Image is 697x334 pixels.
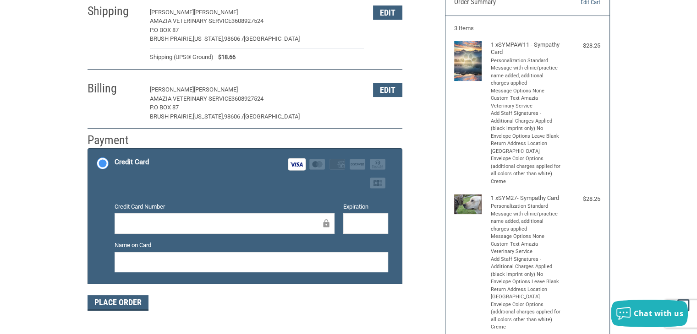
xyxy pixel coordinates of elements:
label: Name on Card [115,241,388,250]
h2: Shipping [88,4,141,19]
h4: 1 x SYM27- Sympathy Card [491,194,562,202]
span: [PERSON_NAME] [150,9,194,16]
button: Place Order [88,295,148,311]
button: Edit [373,83,402,97]
span: 3608927524 [231,95,263,102]
span: P.O BOX 87 [150,27,179,33]
li: Envelope Color Options (additional charges applied for all colors other than white) Creme [491,155,562,185]
span: [PERSON_NAME] [194,86,238,93]
div: $28.25 [564,41,600,50]
span: 98606 / [224,35,244,42]
h4: 1 x SYMPAW11 - Sympathy Card [491,41,562,56]
span: [US_STATE], [193,35,224,42]
span: [US_STATE], [193,113,224,120]
span: BRUSH PRAIRIE, [150,113,193,120]
label: Credit Card Number [115,202,335,211]
button: Chat with us [611,300,688,327]
span: Chat with us [634,308,683,318]
span: [GEOGRAPHIC_DATA] [244,113,300,120]
h2: Payment [88,133,141,148]
li: Message Options None [491,233,562,241]
span: [GEOGRAPHIC_DATA] [244,35,300,42]
li: Personalization Standard Message with clinic/practice name added, additional charges applied [491,57,562,87]
span: 98606 / [224,113,244,120]
li: Return Address Location [GEOGRAPHIC_DATA] [491,140,562,155]
li: Return Address Location [GEOGRAPHIC_DATA] [491,286,562,301]
span: Shipping (UPS® Ground) [150,53,214,62]
li: Add Staff Signatures - Additional Charges Applied (black imprint only) No [491,256,562,279]
li: Add Staff Signatures - Additional Charges Applied (black imprint only) No [491,110,562,133]
li: Envelope Options Leave Blank [491,278,562,286]
li: Custom Text Amazia Veterinary Service [491,241,562,256]
span: 3608927524 [231,17,263,24]
h3: 3 Items [454,25,600,32]
span: P.O BOX 87 [150,104,179,111]
li: Message Options None [491,87,562,95]
h2: Billing [88,81,141,96]
span: AMAZIA VETERINARY SERVICE [150,17,231,24]
li: Custom Text Amazia Veterinary Service [491,95,562,110]
div: $28.25 [564,194,600,204]
span: $18.66 [214,53,236,62]
span: BRUSH PRAIRIE, [150,35,193,42]
div: Credit Card [115,155,149,170]
li: Envelope Color Options (additional charges applied for all colors other than white) Creme [491,301,562,331]
li: Envelope Options Leave Blank [491,133,562,140]
button: Edit [373,5,402,20]
span: AMAZIA VETERINARY SERVICE [150,95,231,102]
li: Personalization Standard Message with clinic/practice name added, additional charges applied [491,203,562,233]
label: Expiration [343,202,388,211]
span: [PERSON_NAME] [194,9,238,16]
span: [PERSON_NAME] [150,86,194,93]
